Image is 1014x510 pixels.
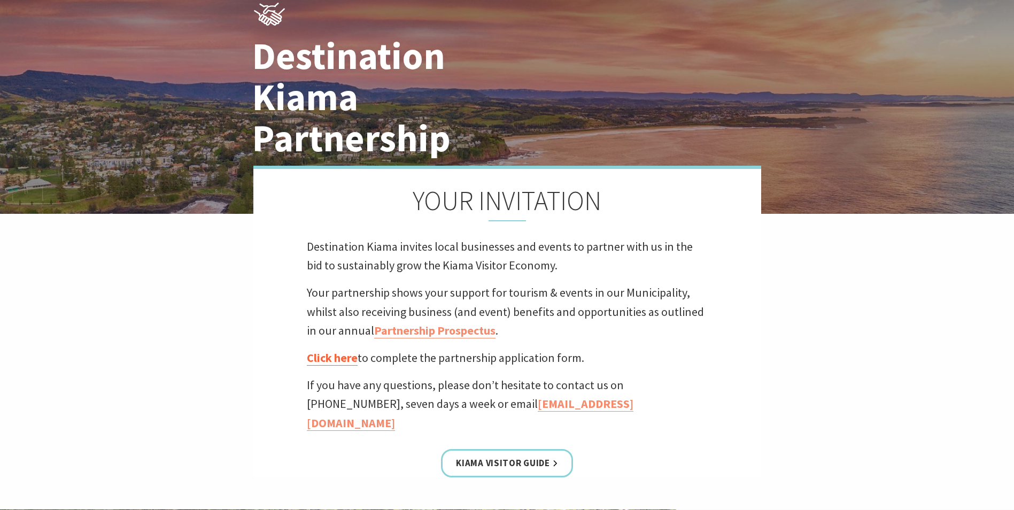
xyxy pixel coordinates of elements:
p: Your partnership shows your support for tourism & events in our Municipality, whilst also receivi... [307,283,708,340]
h2: YOUR INVITATION [307,185,708,221]
a: Kiama Visitor Guide [441,449,572,477]
p: Destination Kiama invites local businesses and events to partner with us in the bid to sustainabl... [307,237,708,275]
h1: Destination Kiama Partnership [252,36,554,159]
a: [EMAIL_ADDRESS][DOMAIN_NAME] [307,396,633,430]
a: Partnership Prospectus [374,323,496,338]
p: to complete the partnership application form. [307,349,708,367]
p: If you have any questions, please don’t hesitate to contact us on [PHONE_NUMBER], seven days a we... [307,376,708,432]
a: Click here [307,350,358,366]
